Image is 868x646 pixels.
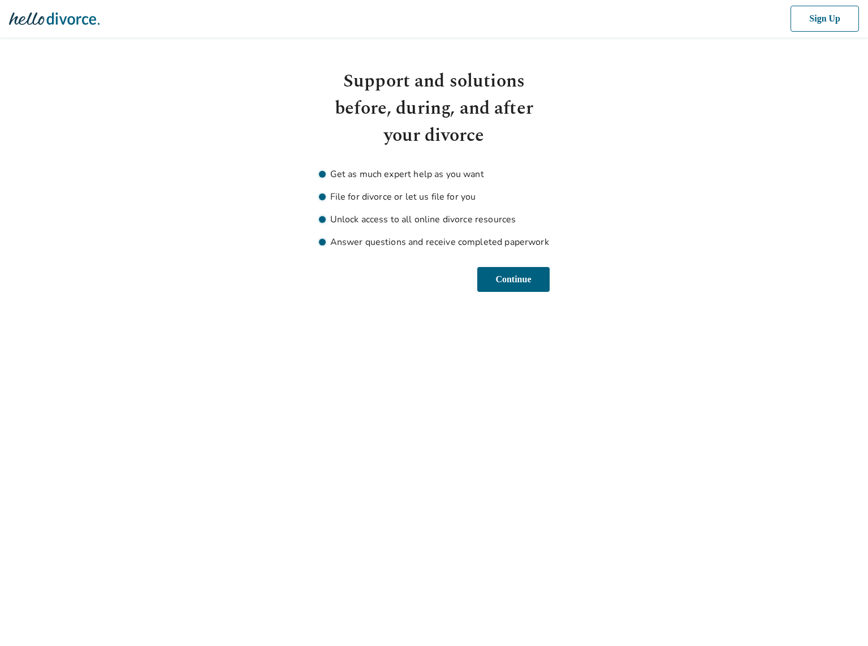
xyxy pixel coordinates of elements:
li: File for divorce or let us file for you [319,190,550,204]
li: Answer questions and receive completed paperwork [319,235,550,249]
img: Hello Divorce Logo [9,7,100,30]
li: Unlock access to all online divorce resources [319,213,550,226]
li: Get as much expert help as you want [319,167,550,181]
button: Continue [477,267,550,292]
h1: Support and solutions before, during, and after your divorce [319,68,550,149]
button: Sign Up [788,6,859,32]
